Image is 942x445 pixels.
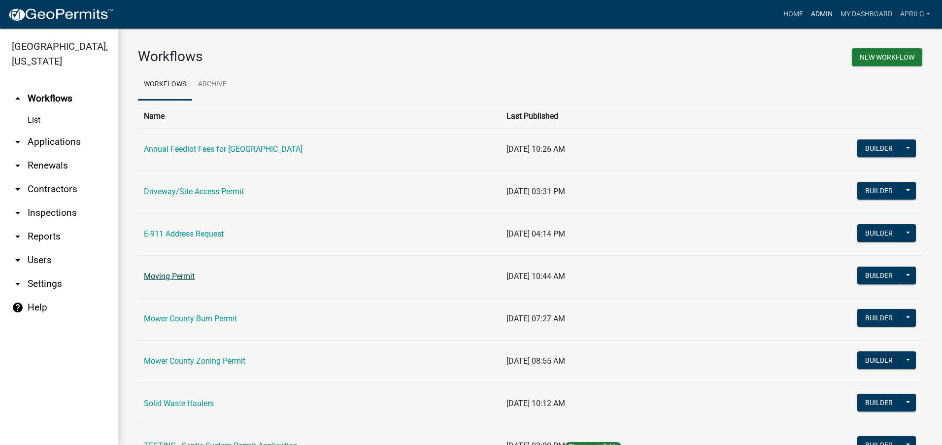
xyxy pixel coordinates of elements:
[896,5,934,24] a: aprilg
[506,314,565,323] span: [DATE] 07:27 AM
[506,144,565,154] span: [DATE] 10:26 AM
[12,93,24,104] i: arrow_drop_up
[506,187,565,196] span: [DATE] 03:31 PM
[857,267,901,284] button: Builder
[144,144,303,154] a: Annual Feedlot Fees for [GEOGRAPHIC_DATA]
[144,314,237,323] a: Mower County Burn Permit
[12,160,24,171] i: arrow_drop_down
[144,399,214,408] a: Solid Waste Haulers
[857,182,901,200] button: Builder
[144,229,224,239] a: E-911 Address Request
[192,69,233,101] a: Archive
[857,139,901,157] button: Builder
[12,207,24,219] i: arrow_drop_down
[12,278,24,290] i: arrow_drop_down
[144,356,245,366] a: Mower County Zoning Permit
[12,231,24,242] i: arrow_drop_down
[12,183,24,195] i: arrow_drop_down
[12,136,24,148] i: arrow_drop_down
[144,272,195,281] a: Moving Permit
[144,187,244,196] a: Driveway/Site Access Permit
[138,48,523,65] h3: Workflows
[857,351,901,369] button: Builder
[12,254,24,266] i: arrow_drop_down
[506,399,565,408] span: [DATE] 10:12 AM
[807,5,837,24] a: Admin
[852,48,922,66] button: New Workflow
[506,229,565,239] span: [DATE] 04:14 PM
[857,394,901,411] button: Builder
[779,5,807,24] a: Home
[501,104,771,128] th: Last Published
[506,356,565,366] span: [DATE] 08:55 AM
[138,104,501,128] th: Name
[138,69,192,101] a: Workflows
[506,272,565,281] span: [DATE] 10:44 AM
[857,224,901,242] button: Builder
[12,302,24,313] i: help
[837,5,896,24] a: My Dashboard
[857,309,901,327] button: Builder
